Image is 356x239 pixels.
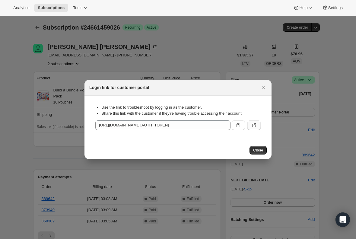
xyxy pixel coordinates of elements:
span: Subscriptions [38,5,65,10]
span: Help [299,5,307,10]
li: Use the link to troubleshoot by logging in as the customer. [101,104,261,110]
button: Settings [319,4,346,12]
span: Close [253,148,263,153]
li: Share this link with the customer if they’re having trouble accessing their account. [101,110,261,116]
button: Close [259,83,268,92]
button: Tools [69,4,92,12]
button: Close [250,146,267,155]
h2: Login link for customer portal [89,84,149,91]
span: Tools [73,5,82,10]
button: Analytics [10,4,33,12]
button: Help [290,4,317,12]
span: Analytics [13,5,29,10]
button: Subscriptions [34,4,68,12]
div: Open Intercom Messenger [335,212,350,227]
span: Settings [328,5,343,10]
